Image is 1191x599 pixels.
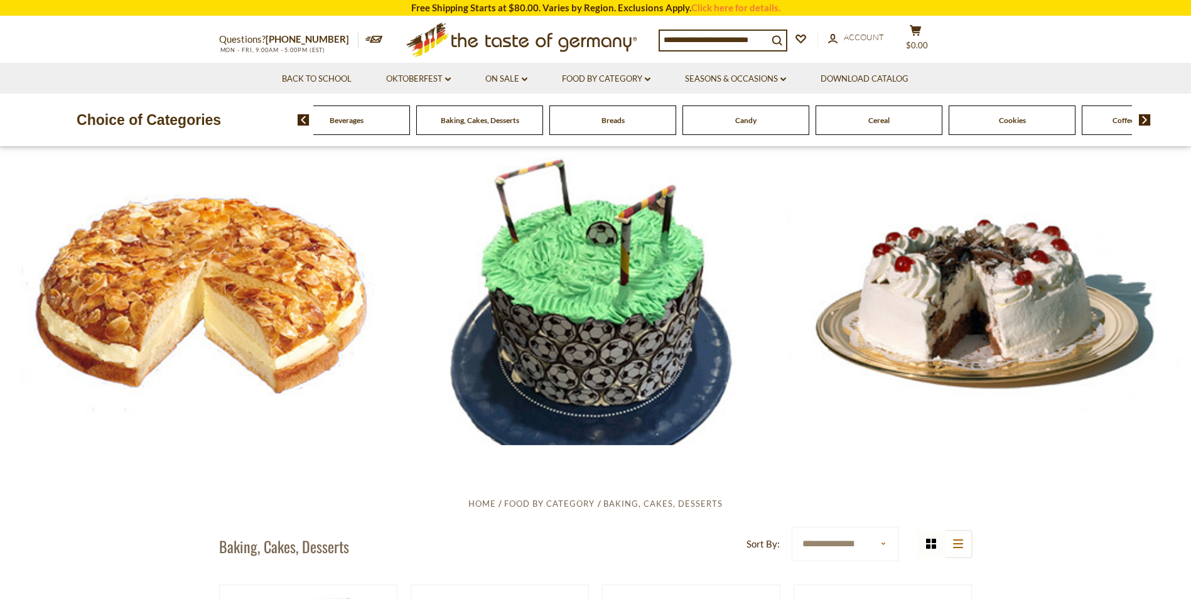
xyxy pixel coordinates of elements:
[691,2,780,13] a: Click here for details.
[999,116,1026,125] a: Cookies
[828,31,884,45] a: Account
[219,46,326,53] span: MON - FRI, 9:00AM - 5:00PM (EST)
[735,116,757,125] a: Candy
[441,116,519,125] a: Baking, Cakes, Desserts
[562,72,650,86] a: Food By Category
[266,33,349,45] a: [PHONE_NUMBER]
[219,537,349,556] h1: Baking, Cakes, Desserts
[504,499,595,509] a: Food By Category
[601,116,625,125] a: Breads
[897,24,935,56] button: $0.00
[821,72,908,86] a: Download Catalog
[330,116,364,125] a: Beverages
[1139,114,1151,126] img: next arrow
[868,116,890,125] a: Cereal
[219,31,358,48] p: Questions?
[844,32,884,42] span: Account
[485,72,527,86] a: On Sale
[906,40,928,50] span: $0.00
[685,72,786,86] a: Seasons & Occasions
[386,72,451,86] a: Oktoberfest
[746,536,780,552] label: Sort By:
[468,499,496,509] a: Home
[298,114,310,126] img: previous arrow
[282,72,352,86] a: Back to School
[1113,116,1178,125] a: Coffee, Cocoa & Tea
[603,499,723,509] a: Baking, Cakes, Desserts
